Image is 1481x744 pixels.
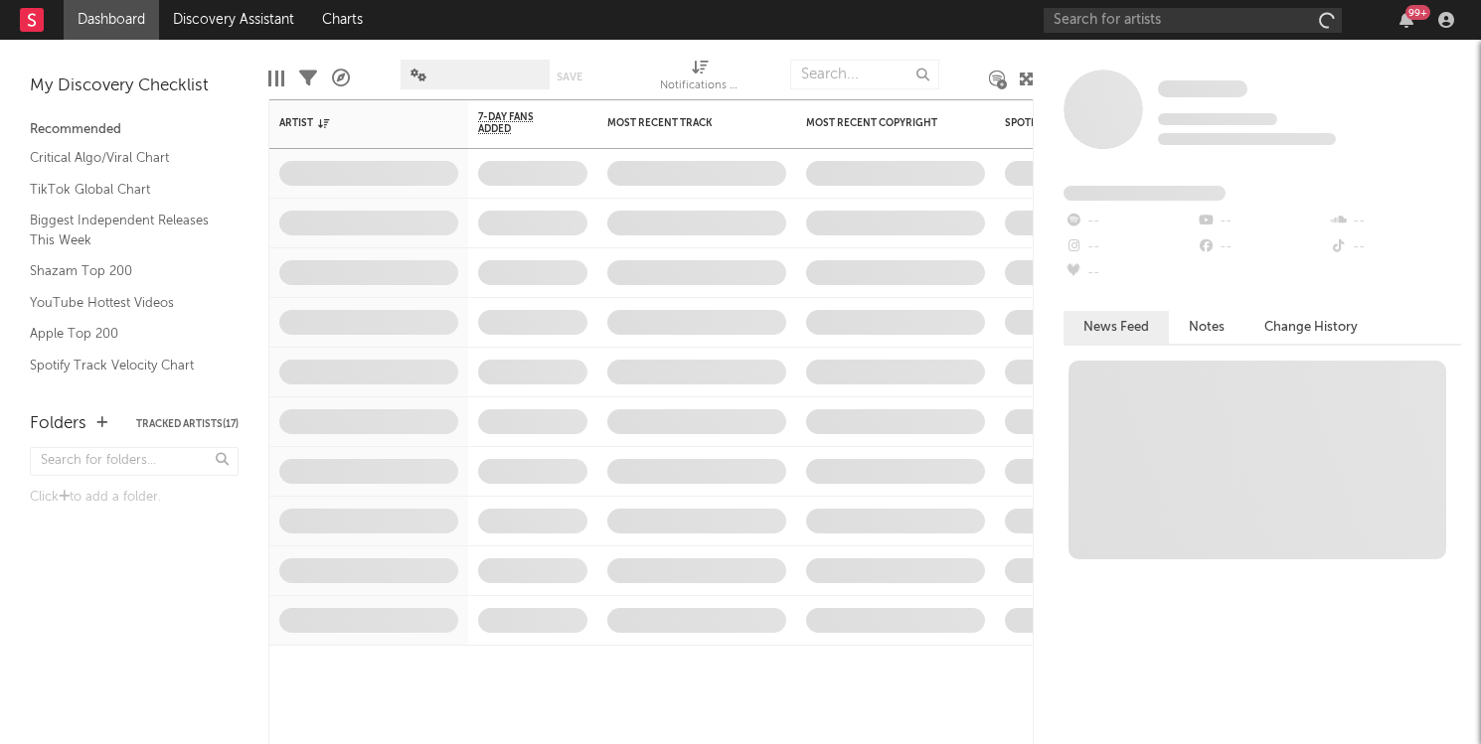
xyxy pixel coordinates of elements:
[30,355,219,376] a: Spotify Track Velocity Chart
[1158,80,1247,97] span: Some Artist
[1196,209,1328,234] div: --
[607,117,756,129] div: Most Recent Track
[806,117,955,129] div: Most Recent Copyright
[557,72,582,82] button: Save
[1064,260,1196,286] div: --
[1044,8,1342,33] input: Search for artists
[1064,311,1169,344] button: News Feed
[30,118,239,142] div: Recommended
[790,60,939,89] input: Search...
[1405,5,1430,20] div: 99 +
[478,111,558,135] span: 7-Day Fans Added
[1158,113,1277,125] span: Tracking Since: [DATE]
[299,50,317,107] div: Filters
[30,179,219,201] a: TikTok Global Chart
[1064,234,1196,260] div: --
[660,50,740,107] div: Notifications (Artist)
[30,210,219,250] a: Biggest Independent Releases This Week
[332,50,350,107] div: A&R Pipeline
[30,412,86,436] div: Folders
[30,292,219,314] a: YouTube Hottest Videos
[1399,12,1413,28] button: 99+
[30,447,239,476] input: Search for folders...
[30,323,219,345] a: Apple Top 200
[1158,133,1336,145] span: 0 fans last week
[30,486,239,510] div: Click to add a folder.
[279,117,428,129] div: Artist
[1169,311,1244,344] button: Notes
[30,260,219,282] a: Shazam Top 200
[1064,186,1226,201] span: Fans Added by Platform
[1329,209,1461,234] div: --
[30,74,239,98] div: My Discovery Checklist
[30,147,219,169] a: Critical Algo/Viral Chart
[136,419,239,429] button: Tracked Artists(17)
[268,50,284,107] div: Edit Columns
[1064,209,1196,234] div: --
[1244,311,1378,344] button: Change History
[1196,234,1328,260] div: --
[660,74,740,98] div: Notifications (Artist)
[1158,79,1247,99] a: Some Artist
[1329,234,1461,260] div: --
[1005,117,1154,129] div: Spotify Monthly Listeners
